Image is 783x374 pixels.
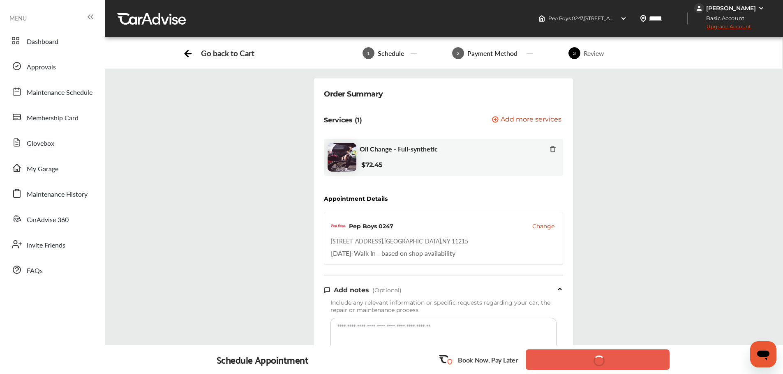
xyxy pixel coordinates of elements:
img: oil-change-thumb.jpg [328,143,356,172]
a: CarAdvise 360 [7,208,97,229]
p: Services (1) [324,116,362,124]
span: (Optional) [372,287,402,294]
img: jVpblrzwTbfkPYzPPzSLxeg0AAAAASUVORK5CYII= [694,3,704,13]
span: 2 [452,47,464,59]
img: logo-pepboys.png [331,219,346,234]
img: header-home-logo.8d720a4f.svg [538,15,545,22]
div: Appointment Details [324,195,388,202]
div: Pep Boys 0247 [349,222,393,230]
span: Add notes [334,286,369,294]
div: Walk In - based on shop availability [331,248,455,258]
div: Order Summary [324,88,383,100]
span: Basic Account [695,14,751,23]
p: Book Now, Pay Later [458,355,517,365]
span: Upgrade Account [694,23,751,34]
a: FAQs [7,259,97,280]
span: MENU [9,15,27,21]
a: Maintenance Schedule [7,81,97,102]
iframe: Button to launch messaging window [750,341,776,367]
span: Include any relevant information or specific requests regarding your car, the repair or maintenan... [330,299,550,314]
span: Maintenance Schedule [27,87,92,98]
span: CarAdvise 360 [27,215,69,225]
a: Invite Friends [7,234,97,255]
div: Review [580,48,607,58]
span: Invite Friends [27,240,65,251]
img: note-icon.db9493fa.svg [324,287,330,294]
div: [PERSON_NAME] [706,5,756,12]
a: Glovebox [7,132,97,153]
div: Go back to Cart [201,48,254,58]
img: header-down-arrow.9dd2ce7d.svg [620,15,627,22]
span: [DATE] [331,248,351,258]
span: Dashboard [27,37,58,47]
a: Dashboard [7,30,97,51]
button: Change [532,222,554,230]
span: Maintenance History [27,189,88,200]
b: $72.45 [361,161,383,169]
a: Add more services [492,116,563,124]
a: My Garage [7,157,97,179]
div: [STREET_ADDRESS] , [GEOGRAPHIC_DATA] , NY 11215 [331,237,468,245]
span: My Garage [27,164,58,174]
span: FAQs [27,266,43,276]
span: Add more services [501,116,561,124]
span: Membership Card [27,113,79,124]
div: Payment Method [464,48,521,58]
div: Schedule [374,48,407,58]
a: Approvals [7,55,97,77]
span: 1 [363,47,374,59]
span: Oil Change - Full-synthetic [360,145,438,153]
button: Add more services [492,116,561,124]
div: Schedule Appointment [217,354,309,365]
span: Glovebox [27,138,54,149]
img: WGsFRI8htEPBVLJbROoPRyZpYNWhNONpIPPETTm6eUC0GeLEiAAAAAElFTkSuQmCC [758,5,765,11]
span: 3 [568,47,580,59]
span: Approvals [27,62,56,73]
a: Maintenance History [7,183,97,204]
span: - [351,248,354,258]
img: location_vector.a44bc228.svg [640,15,647,22]
button: Confirm and Book [526,349,670,370]
span: Pep Boys 0247 , [STREET_ADDRESS] [GEOGRAPHIC_DATA] , NY 11215 [548,15,705,21]
a: Membership Card [7,106,97,128]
